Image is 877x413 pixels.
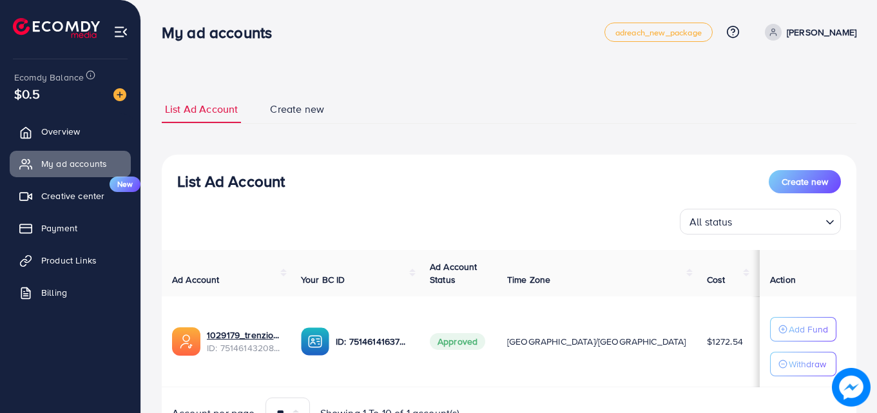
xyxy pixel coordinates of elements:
span: List Ad Account [165,102,238,117]
span: Create new [782,175,828,188]
span: Product Links [41,254,97,267]
a: [PERSON_NAME] [760,24,856,41]
img: image [832,368,871,407]
span: [GEOGRAPHIC_DATA]/[GEOGRAPHIC_DATA] [507,335,686,348]
span: Ecomdy Balance [14,71,84,84]
button: Create new [769,170,841,193]
span: Payment [41,222,77,235]
p: [PERSON_NAME] [787,24,856,40]
span: All status [687,213,735,231]
span: Time Zone [507,273,550,286]
a: Product Links [10,247,131,273]
button: Add Fund [770,317,836,341]
a: Overview [10,119,131,144]
h3: My ad accounts [162,23,282,42]
img: image [113,88,126,101]
span: Billing [41,286,67,299]
span: Cost [707,273,726,286]
div: <span class='underline'>1029179_trenziopk_1749632491413</span></br>7514614320878059537 [207,329,280,355]
a: adreach_new_package [604,23,713,42]
img: ic-ba-acc.ded83a64.svg [301,327,329,356]
input: Search for option [737,210,820,231]
span: My ad accounts [41,157,107,170]
span: Ad Account Status [430,260,477,286]
div: Search for option [680,209,841,235]
p: ID: 7514614163747110913 [336,334,409,349]
span: New [110,177,140,192]
span: $0.5 [14,84,41,103]
h3: List Ad Account [177,172,285,191]
span: Creative center [41,189,104,202]
button: Withdraw [770,352,836,376]
span: ID: 7514614320878059537 [207,341,280,354]
a: My ad accounts [10,151,131,177]
p: Add Fund [789,322,828,337]
a: Payment [10,215,131,241]
span: Overview [41,125,80,138]
span: Approved [430,333,485,350]
a: 1029179_trenziopk_1749632491413 [207,329,280,341]
img: ic-ads-acc.e4c84228.svg [172,327,200,356]
img: logo [13,18,100,38]
a: Creative centerNew [10,183,131,209]
a: Billing [10,280,131,305]
img: menu [113,24,128,39]
span: adreach_new_package [615,28,702,37]
span: $1272.54 [707,335,743,348]
span: Action [770,273,796,286]
span: Create new [270,102,324,117]
p: Withdraw [789,356,826,372]
span: Ad Account [172,273,220,286]
span: Your BC ID [301,273,345,286]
